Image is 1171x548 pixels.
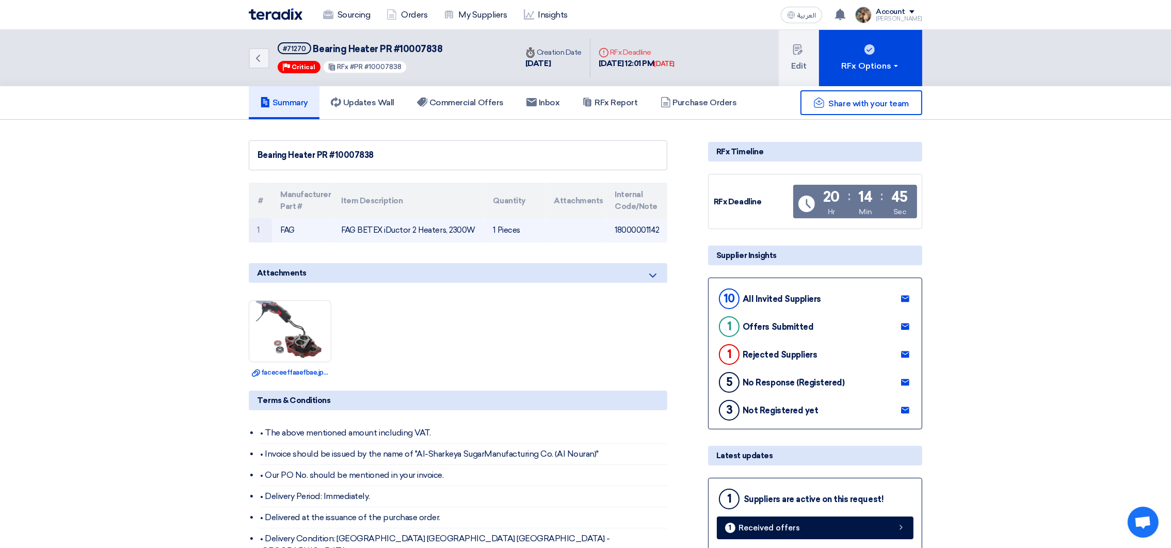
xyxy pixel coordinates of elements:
div: [DATE] 12:01 PM [599,58,675,70]
li: • Our PO No. should be mentioned in your invoice. [259,465,667,486]
div: #71270 [283,45,306,52]
th: Manufacturer Part # [272,183,333,218]
img: file_1710751448746.jpg [855,7,872,23]
td: 1 [249,218,272,243]
a: Orders [378,4,436,26]
li: • Delivered at the issuance of the purchase order. [259,507,667,528]
div: 10 [719,288,740,309]
div: 1 [719,316,740,337]
a: My Suppliers [436,4,515,26]
h5: Inbox [526,98,560,108]
div: Rejected Suppliers [743,350,817,360]
h5: Purchase Orders [661,98,737,108]
span: Attachments [257,267,307,279]
div: RFx Deadline [714,196,791,208]
th: # [249,183,272,218]
td: 18000001142 [606,218,667,243]
li: • Invoice should be issued by the name of "Al-Sharkeya SugarManufacturing Co. (Al Nouran)" [259,444,667,465]
span: Critical [292,63,315,71]
div: All Invited Suppliers [743,294,821,304]
span: #PR #10007838 [350,63,402,71]
div: [DATE] [654,59,675,69]
div: Open chat [1128,507,1159,538]
span: RFx [338,63,349,71]
div: Bearing Heater PR #10007838 [258,149,659,162]
a: RFx Report [571,86,649,119]
div: : [848,187,851,205]
div: Not Registered yet [743,406,818,415]
span: العربية [797,12,816,19]
div: [DATE] [525,58,582,70]
div: Offers Submitted [743,322,813,332]
div: 45 [891,190,908,204]
h5: RFx Report [582,98,637,108]
div: Account [876,8,905,17]
li: • Delivery Period: Immediately. [259,486,667,507]
th: Quantity [485,183,546,218]
div: Latest updates [708,446,922,465]
span: Bearing Heater PR #10007838 [313,43,443,55]
div: 20 [823,190,840,204]
span: Received offers [739,524,800,532]
a: Purchase Orders [649,86,748,119]
button: العربية [781,7,822,23]
li: • The above mentioned amount including VAT. [259,423,667,444]
div: RFx Options [842,60,900,72]
div: Suppliers are active on this request! [744,494,884,504]
a: Inbox [515,86,571,119]
div: Min [859,206,872,217]
div: : [880,187,883,205]
div: Supplier Insights [708,246,922,265]
div: Hr [828,206,835,217]
img: Teradix logo [249,8,302,20]
td: FAG [272,218,333,243]
td: 1 Pieces [485,218,546,243]
span: Terms & Conditions [257,395,330,406]
a: faceceeffaaefbae.jpeg [252,367,328,378]
a: Sourcing [315,4,378,26]
div: 1 [725,523,735,533]
th: Attachments [546,183,606,218]
div: Creation Date [525,47,582,58]
div: 1 [719,489,740,509]
div: [PERSON_NAME] [876,16,922,22]
button: Edit [779,30,819,86]
a: Summary [249,86,319,119]
div: 1 [719,344,740,365]
h5: Commercial Offers [417,98,504,108]
a: Commercial Offers [406,86,515,119]
h5: Updates Wall [331,98,394,108]
h5: Bearing Heater PR #10007838 [278,42,443,55]
td: FAG BETEX iDuctor 2 Heaters, 2300W [333,218,485,243]
div: 14 [858,190,872,204]
th: Internal Code/Note [606,183,667,218]
a: Updates Wall [319,86,406,119]
a: Insights [516,4,576,26]
h5: Summary [260,98,308,108]
a: 1 Received offers [717,517,913,539]
div: Sec [893,206,906,217]
div: RFx Deadline [599,47,675,58]
div: 5 [719,372,740,393]
div: 3 [719,400,740,421]
img: faceceeffaaefbae_1756811759726.jpeg [249,299,331,363]
button: RFx Options [819,30,922,86]
th: Item Description [333,183,485,218]
div: RFx Timeline [708,142,922,162]
span: Share with your team [829,99,909,108]
div: No Response (Registered) [743,378,844,388]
